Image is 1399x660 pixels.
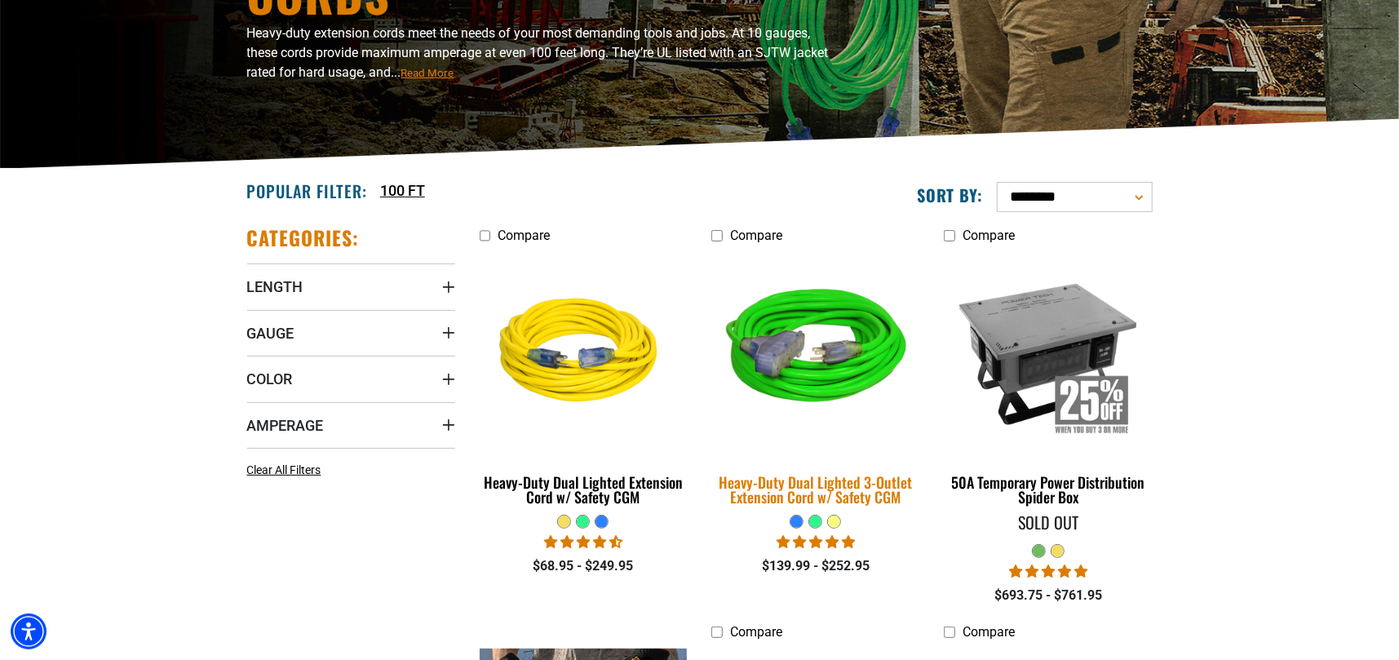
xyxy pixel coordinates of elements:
[480,251,688,514] a: yellow Heavy-Duty Dual Lighted Extension Cord w/ Safety CGM
[777,534,855,550] span: 4.92 stars
[963,228,1015,243] span: Compare
[1009,564,1087,579] span: 5.00 stars
[917,184,984,206] label: Sort by:
[480,475,688,504] div: Heavy-Duty Dual Lighted Extension Cord w/ Safety CGM
[730,624,782,640] span: Compare
[730,228,782,243] span: Compare
[247,264,455,309] summary: Length
[247,370,293,388] span: Color
[544,534,622,550] span: 4.64 stars
[247,25,829,80] span: Heavy-duty extension cords meet the needs of your most demanding tools and jobs. At 10 gauges, th...
[711,556,919,576] div: $139.99 - $252.95
[247,356,455,401] summary: Color
[480,556,688,576] div: $68.95 - $249.95
[498,228,550,243] span: Compare
[247,416,324,435] span: Amperage
[944,475,1152,504] div: 50A Temporary Power Distribution Spider Box
[702,249,930,458] img: neon green
[480,259,686,447] img: yellow
[944,251,1152,514] a: 50A Temporary Power Distribution Spider Box 50A Temporary Power Distribution Spider Box
[247,310,455,356] summary: Gauge
[711,475,919,504] div: Heavy-Duty Dual Lighted 3-Outlet Extension Cord w/ Safety CGM
[247,462,328,479] a: Clear All Filters
[247,277,303,296] span: Length
[247,180,367,202] h2: Popular Filter:
[945,259,1151,447] img: 50A Temporary Power Distribution Spider Box
[944,514,1152,530] div: Sold Out
[711,251,919,514] a: neon green Heavy-Duty Dual Lighted 3-Outlet Extension Cord w/ Safety CGM
[944,586,1152,605] div: $693.75 - $761.95
[380,179,425,202] a: 100 FT
[963,624,1015,640] span: Compare
[247,225,360,250] h2: Categories:
[401,67,454,79] span: Read More
[247,402,455,448] summary: Amperage
[247,463,321,476] span: Clear All Filters
[11,613,46,649] div: Accessibility Menu
[247,324,294,343] span: Gauge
